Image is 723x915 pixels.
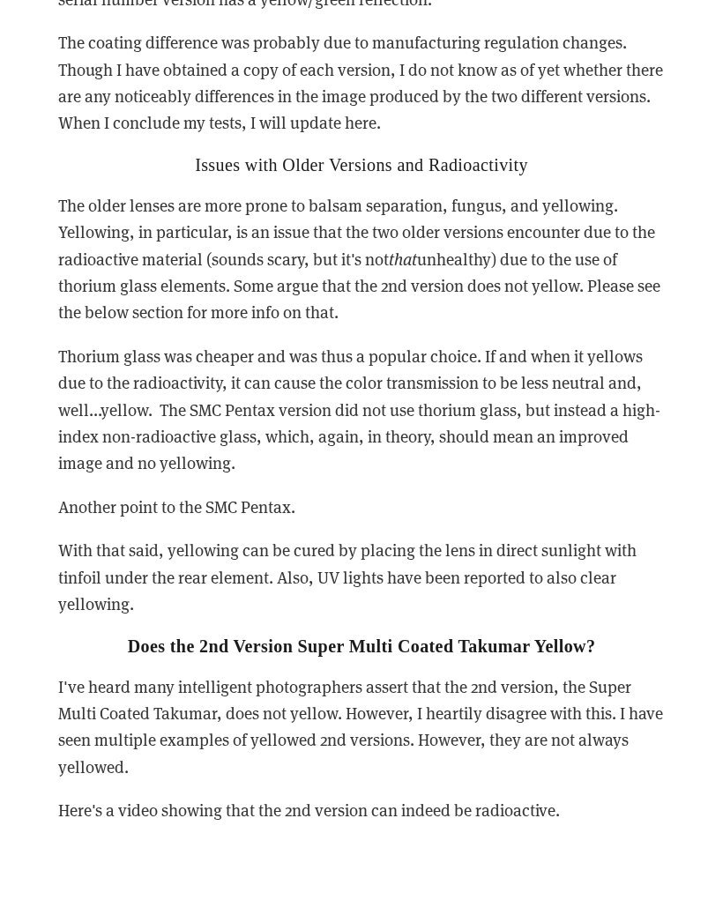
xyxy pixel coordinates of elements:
p: With that said, yellowing can be cured by placing the lens in direct sunlight with tinfoil under ... [58,537,666,617]
p: The coating difference was probably due to manufacturing regulation changes. Though I have obtain... [58,29,666,137]
strong: Does the 2nd Version Super Multi Coated Takumar Yellow? [128,636,596,656]
em: that [389,248,417,270]
h2: Issues with Older Versions and Radioactivity [58,154,666,175]
p: Here's a video showing that the 2nd version can indeed be radioactive. [58,797,666,823]
p: Thorium glass was cheaper and was thus a popular choice. If and when it yellows due to the radioa... [58,343,666,477]
p: I've heard many intelligent photographers assert that the 2nd version, the Super Multi Coated Tak... [58,673,666,781]
p: Another point to the SMC Pentax. [58,494,666,520]
p: The older lenses are more prone to balsam separation, fungus, and yellowing. Yellowing, in partic... [58,192,666,326]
